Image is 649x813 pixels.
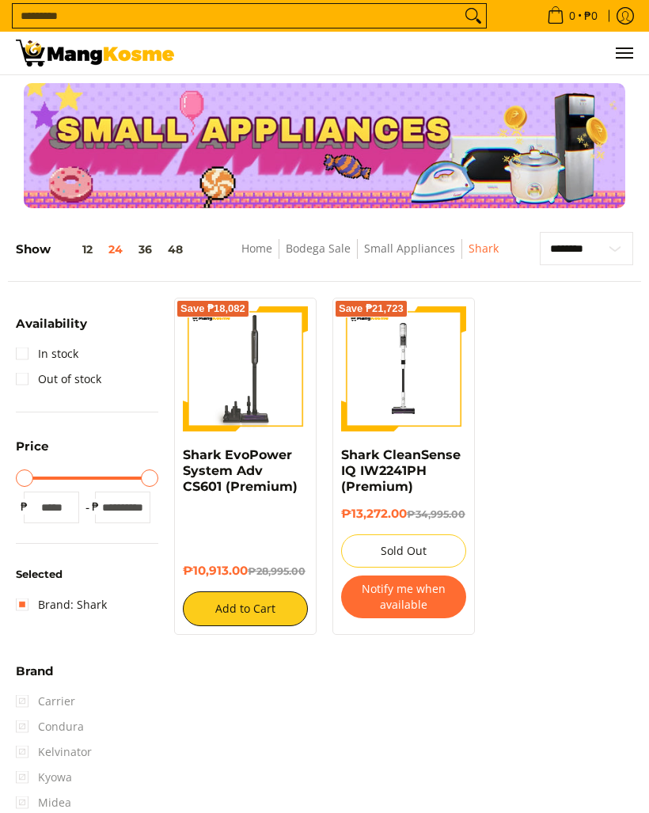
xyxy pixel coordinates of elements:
a: In stock [16,341,78,367]
nav: Breadcrumbs [210,239,529,275]
button: Notify me when available [341,576,466,618]
span: ₱ [16,499,32,515]
button: 36 [131,243,160,256]
span: Kelvinator [16,739,92,765]
del: ₱28,995.00 [248,565,306,577]
h5: Show [16,242,191,257]
span: Save ₱18,082 [180,304,245,313]
a: Shark CleanSense IQ IW2241PH (Premium) [341,447,461,494]
button: 48 [160,243,191,256]
span: Price [16,440,49,452]
summary: Open [16,440,49,464]
del: ₱34,995.00 [407,508,465,520]
img: shark-cleansense-cordless-stick-vacuum-front-full-view-mang-kosme [341,306,466,431]
a: Shark EvoPower System Adv CS601 (Premium) [183,447,298,494]
h6: Selected [16,568,158,580]
span: 0 [567,10,578,21]
span: Condura [16,714,84,739]
span: Kyowa [16,765,72,790]
a: Out of stock [16,367,101,392]
summary: Open [16,317,87,341]
span: Carrier [16,689,75,714]
summary: Open [16,665,53,689]
a: Bodega Sale [286,241,351,256]
button: 24 [101,243,131,256]
nav: Main Menu [190,32,633,74]
img: shark-evopower-wireless-vacuum-full-view-mang-kosme [183,306,308,431]
span: ₱ [87,499,103,515]
button: Search [461,4,486,28]
button: Sold Out [341,534,466,568]
h6: ₱13,272.00 [341,507,466,522]
span: • [542,7,602,25]
ul: Customer Navigation [190,32,633,74]
img: Small Appliances l Mang Kosme: Home Appliances Warehouse Sale Shark [16,40,174,66]
span: Shark [469,239,499,259]
button: Add to Cart [183,591,308,626]
a: Small Appliances [364,241,455,256]
span: Availability [16,317,87,329]
a: Home [241,241,272,256]
span: ₱0 [582,10,600,21]
a: Brand: Shark [16,592,107,617]
span: Brand [16,665,53,677]
button: Menu [614,32,633,74]
h6: ₱10,913.00 [183,564,308,579]
span: Save ₱21,723 [339,304,404,313]
button: 12 [51,243,101,256]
